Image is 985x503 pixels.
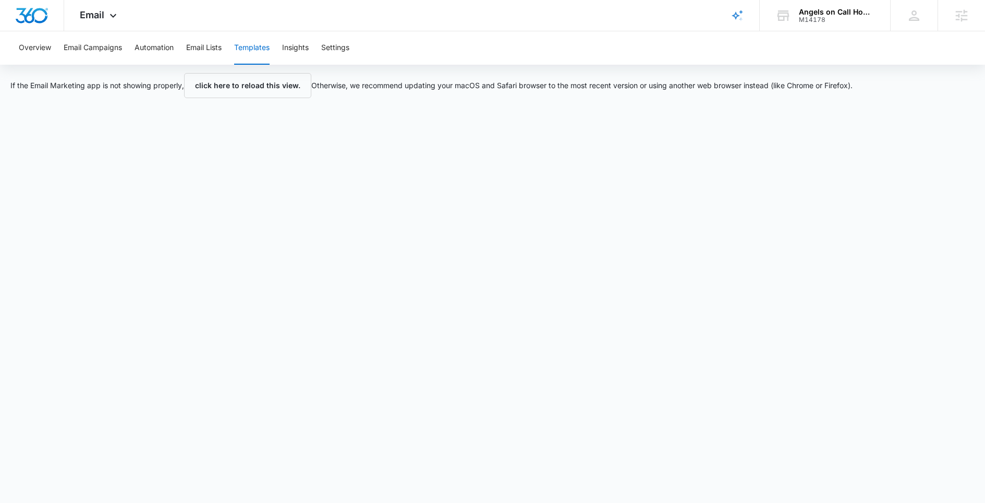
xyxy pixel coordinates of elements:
[19,31,51,65] button: Overview
[321,31,349,65] button: Settings
[64,31,122,65] button: Email Campaigns
[135,31,174,65] button: Automation
[282,31,309,65] button: Insights
[186,31,222,65] button: Email Lists
[799,16,875,23] div: account id
[184,73,311,98] button: click here to reload this view.
[80,9,104,20] span: Email
[799,8,875,16] div: account name
[234,31,270,65] button: Templates
[10,73,853,98] p: If the Email Marketing app is not showing properly, Otherwise, we recommend updating your macOS a...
